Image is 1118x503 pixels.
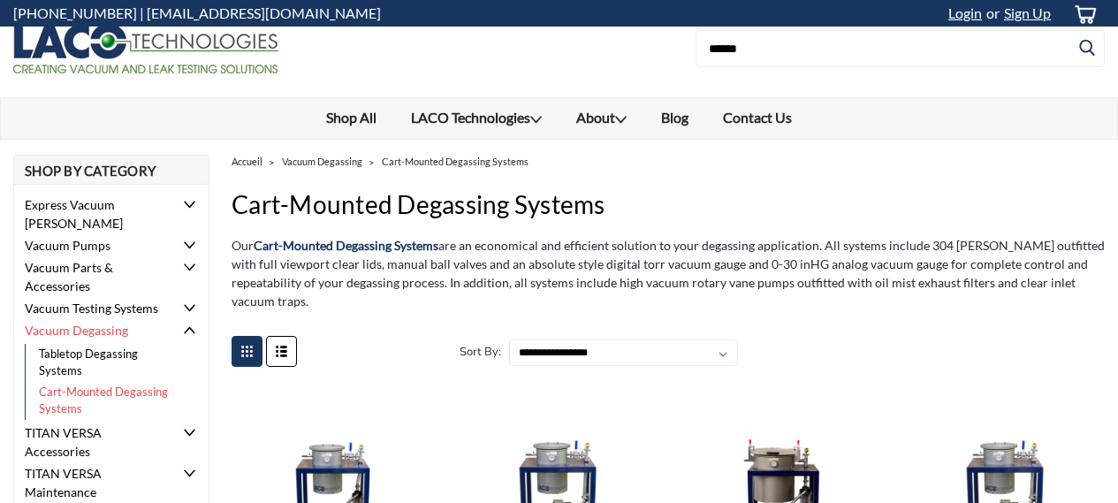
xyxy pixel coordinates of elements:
[232,236,1105,310] p: Our are an economical and efficient solution to your degassing application. All systems include 3...
[266,336,297,367] a: Toggle List View
[982,4,1000,21] span: or
[309,98,394,137] a: Shop All
[254,238,438,253] strong: Cart-Mounted Degassing Systems
[450,339,501,365] label: Sort By:
[559,98,644,139] a: About
[14,422,179,462] a: TITAN VERSA Accessories
[14,256,179,297] a: Vacuum Parts & Accessories
[25,382,190,420] a: Cart-Mounted Degassing Systems
[232,336,262,367] a: Toggle Grid View
[282,156,362,167] a: Vacuum Degassing
[25,344,190,382] a: Tabletop Degassing Systems
[14,462,179,503] a: TITAN VERSA Maintenance
[706,98,810,137] a: Contact Us
[14,297,179,319] a: Vacuum Testing Systems
[14,194,179,234] a: Express Vacuum [PERSON_NAME]
[382,156,529,167] a: Cart-Mounted Degassing Systems
[394,98,559,139] a: LACO Technologies
[644,98,706,137] a: Blog
[14,234,179,256] a: Vacuum Pumps
[1060,1,1105,27] a: cart-preview-dropdown
[232,186,1105,223] h1: Cart-Mounted Degassing Systems
[13,155,209,185] h2: Shop By Category
[14,319,179,341] a: Vacuum Degassing
[232,156,262,167] a: Accueil
[13,24,278,73] img: LACO Technologies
